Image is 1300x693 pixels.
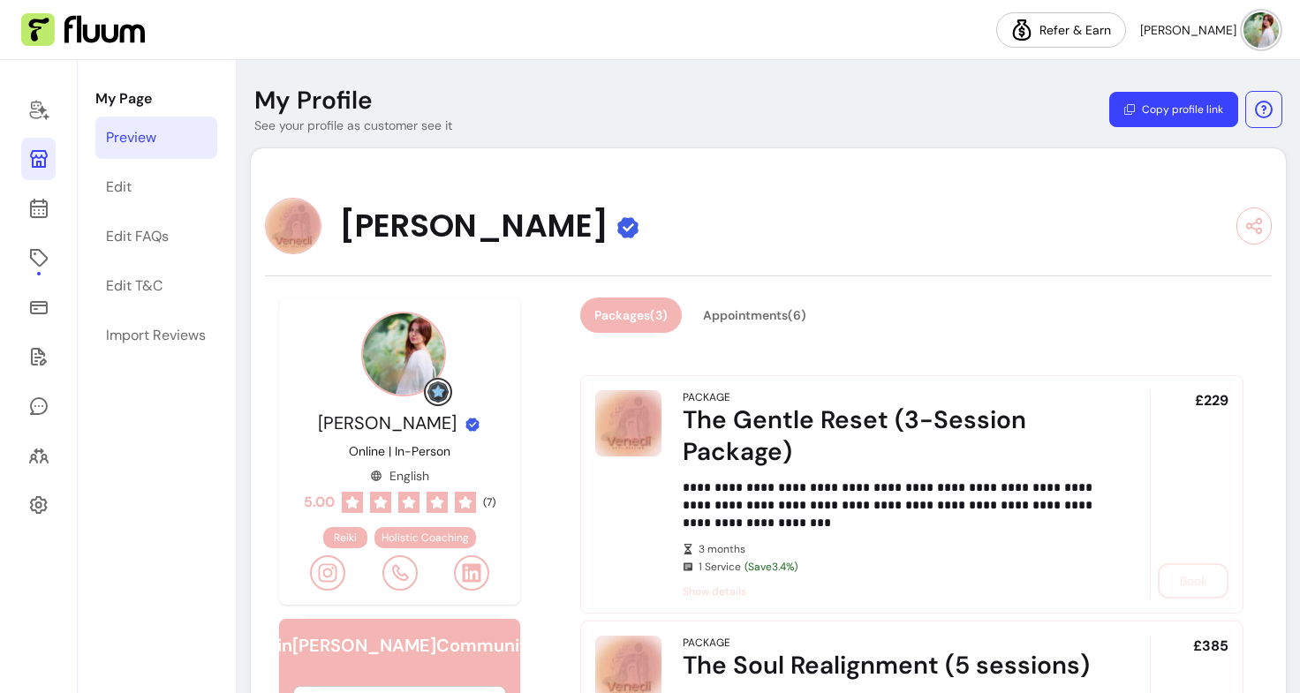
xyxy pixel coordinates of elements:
[21,237,56,279] a: Offerings
[683,584,1100,599] span: Show details
[349,442,450,460] p: Online | In-Person
[683,404,1100,468] div: The Gentle Reset (3-Session Package)
[683,636,730,650] div: Package
[1140,12,1279,48] button: avatar[PERSON_NAME]
[483,495,495,509] span: ( 7 )
[21,187,56,230] a: Calendar
[683,650,1100,682] div: The Soul Realignment (5 sessions)
[21,286,56,328] a: Sales
[370,467,429,485] div: English
[106,275,162,297] div: Edit T&C
[427,381,449,403] img: Grow
[257,633,542,658] h6: Join [PERSON_NAME] Community!
[106,226,169,247] div: Edit FAQs
[1109,92,1238,127] button: Copy profile link
[95,265,217,307] a: Edit T&C
[382,531,469,545] span: Holistic Coaching
[595,390,661,456] img: The Gentle Reset (3-Session Package)
[106,127,156,148] div: Preview
[95,166,217,208] a: Edit
[21,138,56,180] a: My Page
[21,88,56,131] a: Home
[580,298,682,333] button: Packages(3)
[304,492,335,513] span: 5.00
[699,542,1100,556] span: 3 months
[21,484,56,526] a: Settings
[254,117,452,134] p: See your profile as customer see it
[95,88,217,109] p: My Page
[996,12,1126,48] a: Refer & Earn
[361,312,446,396] img: Provider image
[318,411,457,434] span: [PERSON_NAME]
[254,85,373,117] p: My Profile
[265,198,321,254] img: Provider image
[95,314,217,357] a: Import Reviews
[689,298,820,333] button: Appointments(6)
[683,390,730,404] div: Package
[1150,390,1228,599] div: £229
[106,325,206,346] div: Import Reviews
[95,215,217,258] a: Edit FAQs
[95,117,217,159] a: Preview
[21,335,56,378] a: Forms
[21,385,56,427] a: My Messages
[106,177,132,198] div: Edit
[21,13,145,47] img: Fluum Logo
[1243,12,1279,48] img: avatar
[699,560,1100,574] span: 1 Service
[744,560,797,574] span: (Save 3.4 %)
[1140,21,1236,39] span: [PERSON_NAME]
[339,208,608,244] span: [PERSON_NAME]
[334,531,357,545] span: Reiki
[21,434,56,477] a: Clients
